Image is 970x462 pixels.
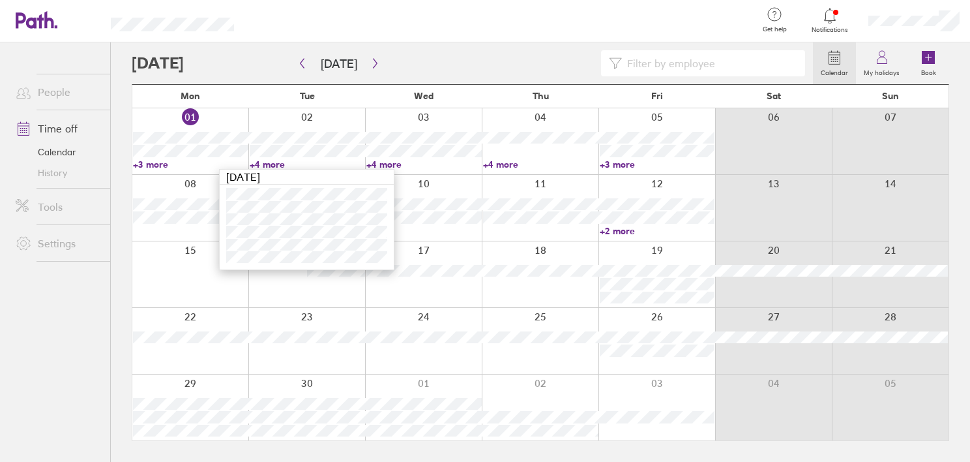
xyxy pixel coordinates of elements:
[250,159,365,170] a: +4 more
[181,91,200,101] span: Mon
[809,7,851,34] a: Notifications
[5,115,110,142] a: Time off
[483,159,598,170] a: +4 more
[5,194,110,220] a: Tools
[414,91,434,101] span: Wed
[813,42,856,84] a: Calendar
[856,42,907,84] a: My holidays
[600,159,715,170] a: +3 more
[651,91,663,101] span: Fri
[856,65,907,77] label: My holidays
[5,79,110,105] a: People
[907,42,949,84] a: Book
[767,91,781,101] span: Sat
[220,170,394,185] div: [DATE]
[366,159,482,170] a: +4 more
[5,142,110,162] a: Calendar
[5,162,110,183] a: History
[754,25,796,33] span: Get help
[310,53,368,74] button: [DATE]
[913,65,944,77] label: Book
[300,91,315,101] span: Tue
[809,26,851,34] span: Notifications
[5,230,110,256] a: Settings
[813,65,856,77] label: Calendar
[622,51,798,76] input: Filter by employee
[133,159,248,170] a: +3 more
[882,91,899,101] span: Sun
[533,91,549,101] span: Thu
[600,225,715,237] a: +2 more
